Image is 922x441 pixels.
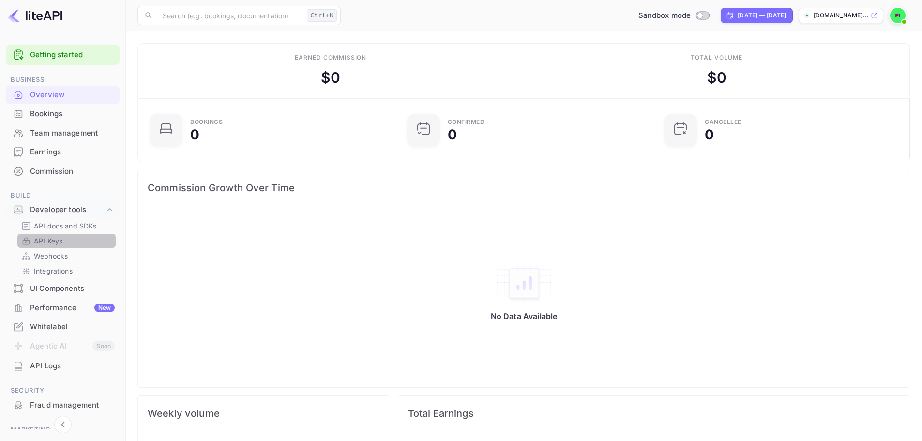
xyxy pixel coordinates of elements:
[30,361,115,372] div: API Logs
[6,357,120,376] div: API Logs
[295,53,366,62] div: Earned commission
[30,321,115,333] div: Whitelabel
[721,8,792,23] div: Click to change the date range period
[6,190,120,201] span: Build
[6,357,120,375] a: API Logs
[8,8,62,23] img: LiteAPI logo
[6,279,120,298] div: UI Components
[6,318,120,335] a: Whitelabel
[6,75,120,85] span: Business
[448,119,485,125] div: Confirmed
[30,49,115,61] a: Getting started
[30,166,115,177] div: Commission
[30,400,115,411] div: Fraud management
[34,221,97,231] p: API docs and SDKs
[491,311,558,321] p: No Data Available
[190,128,199,141] div: 0
[307,9,337,22] div: Ctrl+K
[691,53,742,62] div: Total volume
[6,162,120,181] div: Commission
[6,105,120,122] a: Bookings
[705,128,714,141] div: 0
[6,385,120,396] span: Security
[6,124,120,142] a: Team management
[890,8,906,23] img: Piolette iwas
[635,10,713,21] div: Switch to Production mode
[148,406,380,421] span: Weekly volume
[148,180,900,196] span: Commission Growth Over Time
[17,234,116,248] div: API Keys
[94,304,115,312] div: New
[34,236,62,246] p: API Keys
[6,201,120,218] div: Developer tools
[30,147,115,158] div: Earnings
[6,45,120,65] div: Getting started
[6,86,120,105] div: Overview
[6,425,120,435] span: Marketing
[190,119,223,125] div: Bookings
[705,119,742,125] div: CANCELLED
[738,11,786,20] div: [DATE] — [DATE]
[448,128,457,141] div: 0
[21,236,112,246] a: API Keys
[6,396,120,415] div: Fraud management
[6,279,120,297] a: UI Components
[6,143,120,162] div: Earnings
[495,263,553,304] img: empty-state-table2.svg
[21,251,112,261] a: Webhooks
[30,283,115,294] div: UI Components
[17,219,116,233] div: API docs and SDKs
[17,264,116,278] div: Integrations
[6,162,120,180] a: Commission
[408,406,900,421] span: Total Earnings
[6,105,120,123] div: Bookings
[21,266,112,276] a: Integrations
[34,266,73,276] p: Integrations
[6,299,120,318] div: PerformanceNew
[34,251,68,261] p: Webhooks
[814,11,869,20] p: [DOMAIN_NAME]...
[30,128,115,139] div: Team management
[6,318,120,336] div: Whitelabel
[30,303,115,314] div: Performance
[30,204,105,215] div: Developer tools
[157,6,303,25] input: Search (e.g. bookings, documentation)
[321,67,340,89] div: $ 0
[707,67,726,89] div: $ 0
[21,221,112,231] a: API docs and SDKs
[30,108,115,120] div: Bookings
[17,249,116,263] div: Webhooks
[30,90,115,101] div: Overview
[6,124,120,143] div: Team management
[6,396,120,414] a: Fraud management
[54,416,72,433] button: Collapse navigation
[6,143,120,161] a: Earnings
[6,299,120,317] a: PerformanceNew
[638,10,691,21] span: Sandbox mode
[6,86,120,104] a: Overview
